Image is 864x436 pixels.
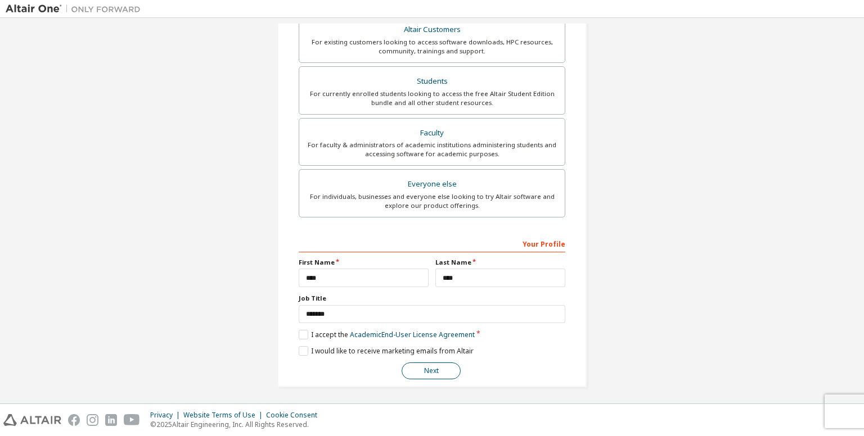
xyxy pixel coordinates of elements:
[150,420,324,429] p: © 2025 Altair Engineering, Inc. All Rights Reserved.
[266,411,324,420] div: Cookie Consent
[299,330,475,339] label: I accept the
[299,258,429,267] label: First Name
[105,414,117,426] img: linkedin.svg
[306,140,558,158] div: For faculty & administrators of academic institutions administering students and accessing softwa...
[306,22,558,38] div: Altair Customers
[299,346,474,356] label: I would like to receive marketing emails from Altair
[435,258,565,267] label: Last Name
[306,74,558,89] div: Students
[299,294,565,303] label: Job Title
[68,414,80,426] img: facebook.svg
[299,234,565,252] div: Your Profile
[124,414,140,426] img: youtube.svg
[306,89,558,107] div: For currently enrolled students looking to access the free Altair Student Edition bundle and all ...
[6,3,146,15] img: Altair One
[306,38,558,56] div: For existing customers looking to access software downloads, HPC resources, community, trainings ...
[306,125,558,141] div: Faculty
[87,414,98,426] img: instagram.svg
[350,330,475,339] a: Academic End-User License Agreement
[306,192,558,210] div: For individuals, businesses and everyone else looking to try Altair software and explore our prod...
[183,411,266,420] div: Website Terms of Use
[150,411,183,420] div: Privacy
[402,362,461,379] button: Next
[306,176,558,192] div: Everyone else
[3,414,61,426] img: altair_logo.svg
